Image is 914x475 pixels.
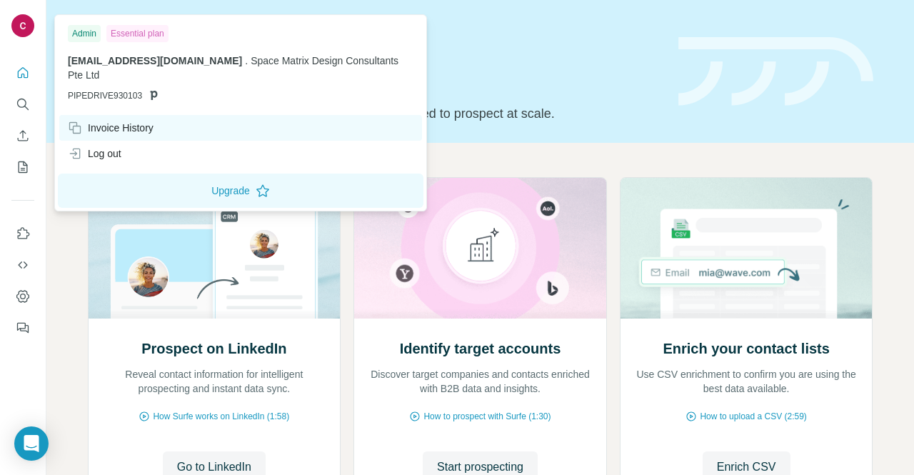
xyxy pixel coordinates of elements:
[620,178,873,319] img: Enrich your contact lists
[678,37,873,106] img: banner
[68,89,142,102] span: PIPEDRIVE930103
[11,252,34,278] button: Use Surfe API
[423,410,551,423] span: How to prospect with Surfe (1:30)
[245,55,248,66] span: .
[88,178,341,319] img: Prospect on LinkedIn
[11,123,34,149] button: Enrich CSV
[68,25,101,42] div: Admin
[368,367,592,396] p: Discover target companies and contacts enriched with B2B data and insights.
[106,25,169,42] div: Essential plan
[103,367,326,396] p: Reveal contact information for intelligent prospecting and instant data sync.
[353,178,607,319] img: Identify target accounts
[11,315,34,341] button: Feedback
[11,284,34,309] button: Dashboard
[68,121,154,135] div: Invoice History
[14,426,49,461] div: Open Intercom Messenger
[11,221,34,246] button: Use Surfe on LinkedIn
[68,55,242,66] span: [EMAIL_ADDRESS][DOMAIN_NAME]
[635,367,858,396] p: Use CSV enrichment to confirm you are using the best data available.
[11,91,34,117] button: Search
[58,174,423,208] button: Upgrade
[68,146,121,161] div: Log out
[700,410,806,423] span: How to upload a CSV (2:59)
[11,60,34,86] button: Quick start
[663,339,829,359] h2: Enrich your contact lists
[11,154,34,180] button: My lists
[141,339,286,359] h2: Prospect on LinkedIn
[153,410,289,423] span: How Surfe works on LinkedIn (1:58)
[400,339,561,359] h2: Identify target accounts
[11,14,34,37] img: Avatar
